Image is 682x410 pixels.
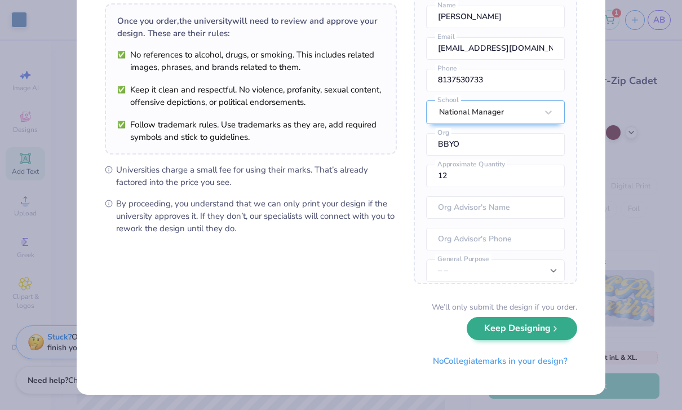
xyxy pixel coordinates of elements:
li: Keep it clean and respectful. No violence, profanity, sexual content, offensive depictions, or po... [117,83,384,108]
input: Phone [426,69,565,91]
span: By proceeding, you understand that we can only print your design if the university approves it. I... [116,197,397,235]
input: Name [426,6,565,28]
span: Universities charge a small fee for using their marks. That’s already factored into the price you... [116,164,397,188]
input: Org Advisor's Phone [426,228,565,250]
div: Once you order, the university will need to review and approve your design. These are their rules: [117,15,384,39]
input: Org [426,133,565,156]
button: Keep Designing [467,317,577,340]
input: Email [426,37,565,60]
input: Approximate Quantity [426,165,565,187]
input: Org Advisor's Name [426,196,565,219]
div: We’ll only submit the design if you order. [432,301,577,313]
li: No references to alcohol, drugs, or smoking. This includes related images, phrases, and brands re... [117,49,384,73]
li: Follow trademark rules. Use trademarks as they are, add required symbols and stick to guidelines. [117,118,384,143]
button: NoCollegiatemarks in your design? [423,350,577,373]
